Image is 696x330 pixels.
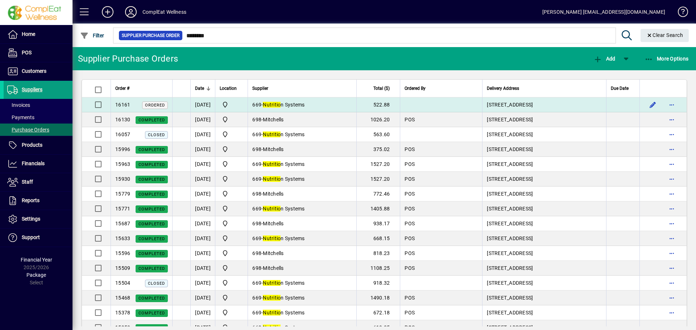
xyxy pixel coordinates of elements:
[22,87,42,92] span: Suppliers
[220,145,243,154] span: ComplEat Wellness
[405,84,478,92] div: Ordered By
[666,143,678,155] button: More options
[252,176,261,182] span: 669
[248,97,356,112] td: -
[666,218,678,229] button: More options
[356,291,400,305] td: 1490.18
[190,305,215,320] td: [DATE]
[666,277,678,289] button: More options
[263,176,304,182] span: n Systems
[248,187,356,201] td: -
[252,117,261,122] span: 698
[115,310,130,316] span: 15378
[672,1,687,25] a: Knowledge Base
[482,231,606,246] td: [STREET_ADDRESS]
[220,264,243,272] span: ComplEat Wellness
[248,157,356,172] td: -
[148,133,165,137] span: Closed
[666,307,678,318] button: More options
[190,291,215,305] td: [DATE]
[142,6,186,18] div: ComplEat Wellness
[666,99,678,110] button: More options
[115,84,168,92] div: Order #
[641,29,689,42] button: Clear
[22,31,35,37] span: Home
[405,176,415,182] span: POS
[405,235,415,241] span: POS
[138,296,165,301] span: Completed
[356,172,400,187] td: 1527.20
[405,295,415,301] span: POS
[220,84,237,92] span: Location
[190,142,215,157] td: [DATE]
[482,201,606,216] td: [STREET_ADDRESS]
[643,52,691,65] button: More Options
[252,102,261,108] span: 669
[190,216,215,231] td: [DATE]
[115,235,130,241] span: 15633
[263,280,281,286] em: Nutritio
[138,147,165,152] span: Completed
[115,84,129,92] span: Order #
[190,112,215,127] td: [DATE]
[248,127,356,142] td: -
[4,229,72,247] a: Support
[263,131,304,137] span: n Systems
[220,219,243,228] span: ComplEat Wellness
[666,114,678,125] button: More options
[190,127,215,142] td: [DATE]
[252,131,261,137] span: 669
[646,32,683,38] span: Clear Search
[666,173,678,185] button: More options
[482,305,606,320] td: [STREET_ADDRESS]
[7,102,30,108] span: Invoices
[252,295,261,301] span: 669
[666,129,678,140] button: More options
[361,84,396,92] div: Total ($)
[138,192,165,197] span: Completed
[4,44,72,62] a: POS
[482,172,606,187] td: [STREET_ADDRESS]
[248,231,356,246] td: -
[115,176,130,182] span: 15930
[22,179,33,185] span: Staff
[78,29,106,42] button: Filter
[190,246,215,261] td: [DATE]
[138,162,165,167] span: Completed
[666,203,678,214] button: More options
[263,161,281,167] em: Nutritio
[252,221,261,226] span: 698
[666,292,678,304] button: More options
[356,261,400,276] td: 1108.25
[220,249,243,258] span: ComplEat Wellness
[115,206,130,212] span: 15771
[26,272,46,278] span: Package
[138,207,165,212] span: Completed
[405,265,415,271] span: POS
[263,131,281,137] em: Nutritio
[145,103,165,108] span: Ordered
[666,158,678,170] button: More options
[115,131,130,137] span: 16057
[645,56,689,62] span: More Options
[190,157,215,172] td: [DATE]
[148,281,165,286] span: Closed
[666,247,678,259] button: More options
[252,146,261,152] span: 698
[263,206,304,212] span: n Systems
[4,25,72,43] a: Home
[220,115,243,124] span: ComplEat Wellness
[138,237,165,241] span: Completed
[190,201,215,216] td: [DATE]
[115,280,130,286] span: 15504
[405,191,415,197] span: POS
[482,261,606,276] td: [STREET_ADDRESS]
[220,308,243,317] span: ComplEat Wellness
[190,97,215,112] td: [DATE]
[252,235,261,241] span: 669
[482,97,606,112] td: [STREET_ADDRESS]
[248,305,356,320] td: -
[21,257,52,263] span: Financial Year
[593,56,615,62] span: Add
[248,201,356,216] td: -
